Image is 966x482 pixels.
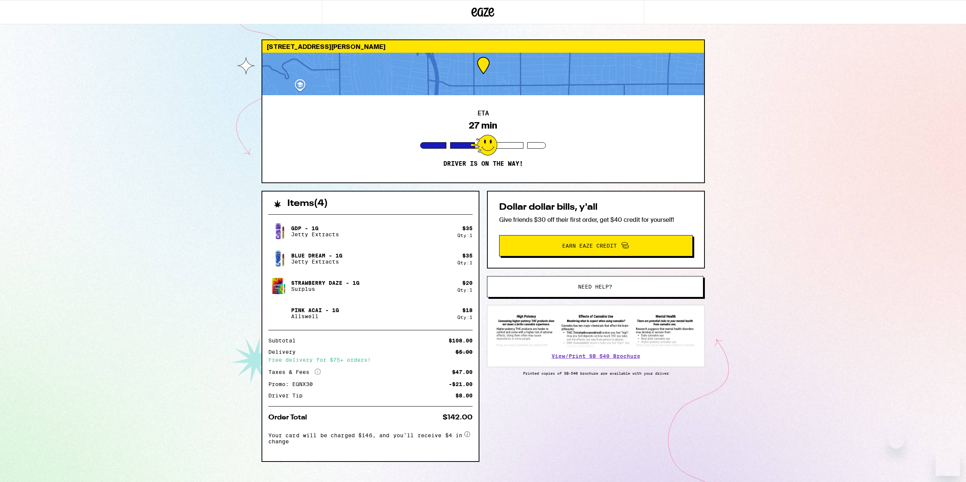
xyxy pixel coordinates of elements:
[291,286,359,292] p: Surplus
[495,313,697,348] img: SB 540 Brochure preview
[268,369,321,375] div: Taxes & Fees
[455,349,473,355] div: $5.00
[477,110,489,116] h2: ETA
[499,216,693,224] p: Give friends $30 off their first order, get $40 credit for yourself!
[499,235,693,256] button: Earn Eaze Credit
[469,120,497,131] div: 27 min
[268,414,312,421] div: Order Total
[487,276,703,297] button: Need help?
[889,433,904,449] iframe: Close message
[443,414,473,421] div: $142.00
[291,307,339,313] p: Pink Acai - 1g
[291,259,342,265] p: Jetty Extracts
[268,338,301,343] div: Subtotal
[936,452,960,476] iframe: Button to launch messaging window
[552,353,640,359] a: View/Print SB 540 Brochure
[455,393,473,398] div: $8.00
[268,221,290,242] img: GDP - 1g
[499,203,693,212] h2: Dollar dollar bills, y'all
[462,280,473,286] div: $ 20
[268,248,290,269] img: Blue Dream - 1g
[462,225,473,231] div: $ 35
[562,243,617,248] span: Earn Eaze Credit
[291,313,339,319] p: Allswell
[449,338,473,343] div: $108.00
[462,307,473,313] div: $ 18
[457,233,473,238] div: Qty: 1
[578,284,612,289] span: Need help?
[268,393,308,398] div: Driver Tip
[287,199,328,208] h2: Items ( 4 )
[457,260,473,265] div: Qty: 1
[268,430,463,444] span: Your card will be charged $146, and you’ll receive $4 in change
[268,357,473,363] div: Free delivery for $75+ orders!
[291,231,339,237] p: Jetty Extracts
[268,382,318,387] div: Promo: EQNX30
[291,225,339,231] p: GDP - 1g
[268,349,301,355] div: Delivery
[457,287,473,292] div: Qty: 1
[457,315,473,320] div: Qty: 1
[487,371,705,375] p: Printed copies of SB-540 brochure are available with your driver
[462,253,473,259] div: $ 35
[291,280,359,286] p: Strawberry Daze - 1g
[268,275,290,297] img: Strawberry Daze - 1g
[262,40,704,53] div: [STREET_ADDRESS][PERSON_NAME]
[291,253,342,259] p: Blue Dream - 1g
[268,303,290,324] img: Pink Acai - 1g
[452,369,473,375] div: $47.00
[443,160,523,168] p: Driver is on the way!
[449,382,473,387] div: -$21.00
